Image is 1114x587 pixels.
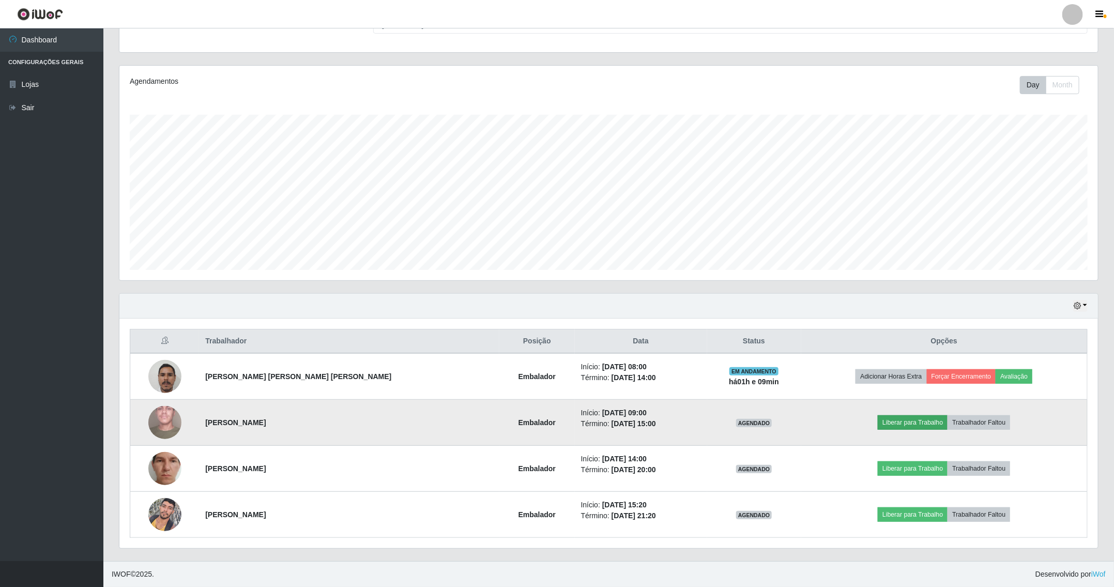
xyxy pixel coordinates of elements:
th: Data [575,329,707,354]
th: Opções [801,329,1088,354]
button: Month [1046,76,1079,94]
strong: [PERSON_NAME] [205,510,266,519]
button: Day [1020,76,1046,94]
div: Toolbar with button groups [1020,76,1088,94]
strong: Embalador [518,510,556,519]
span: IWOF [112,570,131,578]
strong: Embalador [518,418,556,427]
button: Liberar para Trabalho [878,415,948,430]
time: [DATE] 08:00 [602,363,647,371]
span: © 2025 . [112,569,154,580]
button: Forçar Encerramento [927,369,996,384]
span: EM ANDAMENTO [729,367,779,375]
button: Adicionar Horas Extra [856,369,926,384]
a: iWof [1091,570,1106,578]
button: Liberar para Trabalho [878,507,948,522]
li: Início: [581,454,701,464]
time: [DATE] 14:00 [612,373,656,382]
time: [DATE] 21:20 [612,511,656,520]
img: 1754513784799.jpeg [148,354,181,398]
div: Agendamentos [130,76,520,87]
strong: [PERSON_NAME] [205,464,266,473]
img: 1705933519386.jpeg [148,386,181,459]
time: [DATE] 15:20 [602,501,647,509]
li: Início: [581,362,701,372]
th: Status [707,329,801,354]
li: Término: [581,510,701,521]
span: AGENDADO [736,419,772,427]
span: Desenvolvido por [1035,569,1106,580]
strong: Embalador [518,464,556,473]
time: [DATE] 09:00 [602,409,647,417]
button: Trabalhador Faltou [948,507,1010,522]
li: Término: [581,418,701,429]
th: Trabalhador [199,329,499,354]
strong: [PERSON_NAME] [205,418,266,427]
li: Início: [581,408,701,418]
img: 1741739537666.jpeg [148,432,181,505]
button: Liberar para Trabalho [878,461,948,476]
li: Término: [581,464,701,475]
button: Trabalhador Faltou [948,415,1010,430]
time: [DATE] 14:00 [602,455,647,463]
img: 1742438974976.jpeg [148,492,181,536]
strong: Embalador [518,372,556,381]
span: AGENDADO [736,511,772,519]
time: [DATE] 20:00 [612,465,656,474]
time: [DATE] 15:00 [612,419,656,428]
strong: há 01 h e 09 min [729,378,779,386]
strong: [PERSON_NAME] [PERSON_NAME] [PERSON_NAME] [205,372,391,381]
img: CoreUI Logo [17,8,63,21]
span: AGENDADO [736,465,772,473]
li: Término: [581,372,701,383]
button: Avaliação [996,369,1032,384]
th: Posição [499,329,575,354]
div: First group [1020,76,1079,94]
li: Início: [581,500,701,510]
button: Trabalhador Faltou [948,461,1010,476]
